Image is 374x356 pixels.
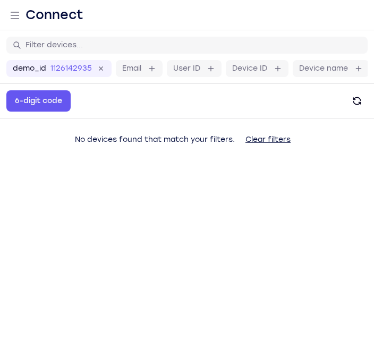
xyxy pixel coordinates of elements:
input: Filter devices... [25,40,361,50]
label: Device ID [232,63,267,74]
label: User ID [173,63,200,74]
label: Device name [299,63,348,74]
span: No devices found that match your filters. [75,135,235,144]
label: demo_id [13,63,46,74]
button: Refresh [346,90,368,112]
button: Clear filters [237,129,299,150]
label: Email [122,63,141,74]
button: 6-digit code [6,90,71,112]
h1: Connect [25,6,83,23]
